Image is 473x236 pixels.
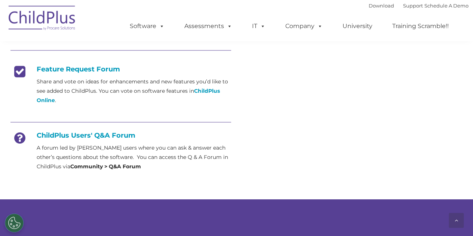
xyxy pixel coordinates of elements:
[424,3,469,9] a: Schedule A Demo
[122,19,172,34] a: Software
[278,19,330,34] a: Company
[369,3,469,9] font: |
[5,0,80,38] img: ChildPlus by Procare Solutions
[369,3,394,9] a: Download
[403,3,423,9] a: Support
[5,214,24,232] button: Cookies Settings
[37,77,231,105] p: Share and vote on ideas for enhancements and new features you’d like to see added to ChildPlus. Y...
[37,143,231,171] p: A forum led by [PERSON_NAME] users where you can ask & answer each other’s questions about the so...
[37,88,220,104] a: ChildPlus Online
[305,12,473,236] iframe: Chat Widget
[177,19,240,34] a: Assessments
[70,163,141,170] strong: Community > Q&A Forum
[10,131,231,140] h4: ChildPlus Users' Q&A Forum
[245,19,273,34] a: IT
[10,65,231,73] h4: Feature Request Forum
